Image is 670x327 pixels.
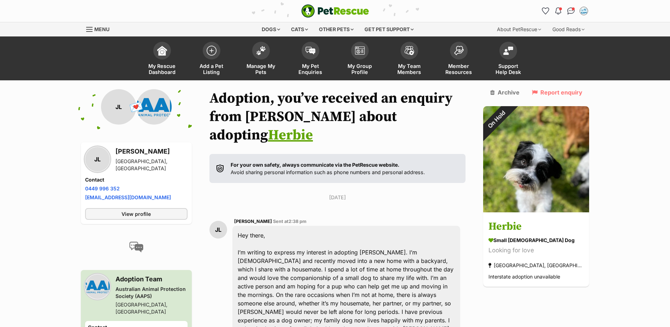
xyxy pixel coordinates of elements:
[85,274,110,299] img: Australian Animal Protection Society (AAPS) profile pic
[555,7,561,15] img: notifications-46538b983faf8c2785f20acdc204bb7945ddae34d4c08c2a6579f10ce5e182be.svg
[474,97,520,143] div: On Hold
[532,89,582,96] a: Report enquiry
[454,46,464,55] img: member-resources-icon-8e73f808a243e03378d46382f2149f9095a855e16c252ad45f914b54edf8863c.svg
[286,22,313,36] div: Cats
[553,5,564,17] button: Notifications
[393,63,425,75] span: My Team Members
[101,89,136,125] div: JL
[94,26,109,32] span: Menu
[273,219,307,224] span: Sent at
[136,89,172,125] img: Australian Animal Protection Society (AAPS) profile pic
[490,89,520,96] a: Archive
[492,22,546,36] div: About PetRescue
[231,161,425,176] p: Avoid sharing personal information such as phone numbers and personal address.
[404,46,414,55] img: team-members-icon-5396bd8760b3fe7c0b43da4ab00e1e3bb1a5d9ba89233759b79545d2d3fc5d0d.svg
[488,261,584,270] div: [GEOGRAPHIC_DATA], [GEOGRAPHIC_DATA]
[209,221,227,239] div: JL
[492,63,524,75] span: Support Help Desk
[286,38,335,80] a: My Pet Enquiries
[306,47,315,54] img: pet-enquiries-icon-7e3ad2cf08bfb03b45e93fb7055b45f3efa6380592205ae92323e6603595dc1f.svg
[483,106,589,212] img: Herbie
[580,7,587,15] img: Adoption Team profile pic
[115,158,188,172] div: [GEOGRAPHIC_DATA], [GEOGRAPHIC_DATA]
[301,4,369,18] a: PetRescue
[146,63,178,75] span: My Rescue Dashboard
[85,208,188,220] a: View profile
[385,38,434,80] a: My Team Members
[503,46,513,55] img: help-desk-icon-fdf02630f3aa405de69fd3d07c3f3aa587a6932b1a1747fa1d2bba05be0121f9.svg
[209,194,466,201] p: [DATE]
[86,22,114,35] a: Menu
[488,237,584,244] div: small [DEMOGRAPHIC_DATA] Dog
[484,38,533,80] a: Support Help Desk
[115,147,188,156] h3: [PERSON_NAME]
[483,207,589,214] a: On Hold
[234,219,272,224] span: [PERSON_NAME]
[245,63,277,75] span: Manage My Pets
[231,162,399,168] strong: For your own safety, always communicate via the PetRescue website.
[443,63,475,75] span: Member Resources
[547,22,589,36] div: Good Reads
[85,176,188,183] h4: Contact
[85,185,120,191] a: 0449 996 352
[301,4,369,18] img: logo-e224e6f780fb5917bec1dbf3a21bbac754714ae5b6737aabdf751b685950b380.svg
[488,274,560,280] span: Interstate adoption unavailable
[488,219,584,235] h3: Herbie
[85,194,171,200] a: [EMAIL_ADDRESS][DOMAIN_NAME]
[565,5,577,17] a: Conversations
[115,274,188,284] h3: Adoption Team
[540,5,589,17] ul: Account quick links
[289,219,307,224] span: 2:38 pm
[85,147,110,172] div: JL
[488,246,584,256] div: Looking for love
[115,301,188,315] div: [GEOGRAPHIC_DATA], [GEOGRAPHIC_DATA]
[483,214,589,287] a: Herbie small [DEMOGRAPHIC_DATA] Dog Looking for love [GEOGRAPHIC_DATA], [GEOGRAPHIC_DATA] Interst...
[209,89,466,144] h1: Adoption, you’ve received an enquiry from [PERSON_NAME] about adopting
[115,286,188,300] div: Australian Animal Protection Society (AAPS)
[434,38,484,80] a: Member Resources
[129,242,143,252] img: conversation-icon-4a6f8262b818ee0b60e3300018af0b2d0b884aa5de6e9bcb8d3d4eeb1a70a7c4.svg
[256,46,266,55] img: manage-my-pets-icon-02211641906a0b7f246fdf0571729dbe1e7629f14944591b6c1af311fb30b64b.svg
[344,63,376,75] span: My Group Profile
[355,46,365,55] img: group-profile-icon-3fa3cf56718a62981997c0bc7e787c4b2cf8bcc04b72c1350f741eb67cf2f40e.svg
[295,63,326,75] span: My Pet Enquiries
[314,22,358,36] div: Other pets
[157,46,167,56] img: dashboard-icon-eb2f2d2d3e046f16d808141f083e7271f6b2e854fb5c12c21221c1fb7104beca.svg
[268,126,313,144] a: Herbie
[137,38,187,80] a: My Rescue Dashboard
[257,22,285,36] div: Dogs
[207,46,217,56] img: add-pet-listing-icon-0afa8454b4691262ce3f59096e99ab1cd57d4a30225e0717b998d2c9b9846f56.svg
[540,5,551,17] a: Favourites
[128,99,144,115] span: 💌
[335,38,385,80] a: My Group Profile
[236,38,286,80] a: Manage My Pets
[567,7,575,15] img: chat-41dd97257d64d25036548639549fe6c8038ab92f7586957e7f3b1b290dea8141.svg
[121,210,151,218] span: View profile
[196,63,227,75] span: Add a Pet Listing
[360,22,419,36] div: Get pet support
[578,5,589,17] button: My account
[187,38,236,80] a: Add a Pet Listing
